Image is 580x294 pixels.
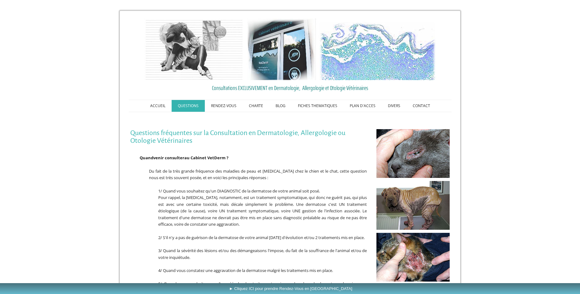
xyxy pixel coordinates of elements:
span: 1/ Quand vous souhaitez qu'un DIAGNOSTIC de la dermatose de votre animal soit posé. [158,188,320,194]
span: 2/ S'il n'y a pas de guérison de la dermatose de votre animal [DATE] d'évolution et/ou 2 traiteme... [158,235,365,240]
span: au Cabin [184,155,202,161]
a: PLAN D'ACCES [344,100,382,112]
span: ► Cliquez ICI pour prendre Rendez-Vous en [GEOGRAPHIC_DATA] [229,286,352,291]
a: CONTACT [407,100,436,112]
span: 4/ Quand vous constatez une aggravation de la dermatose malgré les traitements mis en place. [158,268,333,273]
h1: Questions fréquentes sur la Consultation en Dermatologie, Allergologie ou Otologie Vétérinaires [130,129,367,145]
a: FICHES THEMATIQUES [292,100,344,112]
a: ACCUEIL [144,100,172,112]
span: and [146,155,153,161]
a: DIVERS [382,100,407,112]
a: Consultations EXCLUSIVEMENT en Dermatologie, Allergologie et Otologie Vétérinaires [130,83,450,93]
a: QUESTIONS [172,100,205,112]
span: Pour rappel, la [MEDICAL_DATA], notamment, est un traitement symptomatique, qui donc ne guérit pa... [158,195,367,227]
span: 3/ Quand la sévérité des lésions et/ou des démangeaisons l'impose, du fait de la souffrance de l'... [158,248,367,260]
a: RENDEZ-VOUS [205,100,243,112]
span: et VetDerm ? [202,155,228,161]
span: Du fait de la très grande fréquence des maladies de peau et [MEDICAL_DATA] chez le chien et le ch... [149,168,367,181]
a: CHARTE [243,100,269,112]
span: venir consulter [153,155,184,161]
span: Qu [140,155,146,161]
a: BLOG [269,100,292,112]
